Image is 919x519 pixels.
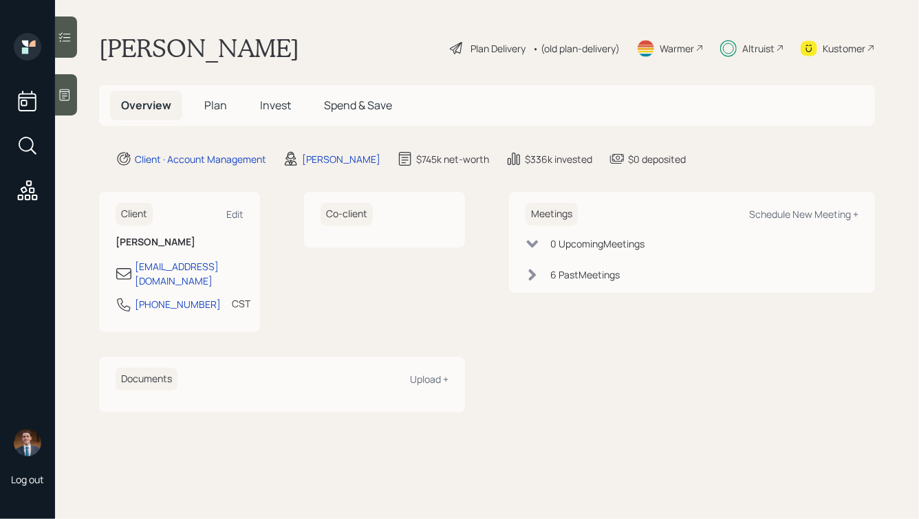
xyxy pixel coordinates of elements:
span: Spend & Save [324,98,392,113]
div: Altruist [742,41,775,56]
div: 6 Past Meeting s [550,267,620,282]
h6: Meetings [526,203,578,225]
div: [EMAIL_ADDRESS][DOMAIN_NAME] [135,259,244,288]
span: Invest [260,98,291,113]
div: Log out [11,473,44,486]
div: $0 deposited [628,152,686,166]
h6: Documents [116,368,177,390]
span: Overview [121,98,171,113]
div: CST [232,296,250,311]
h1: [PERSON_NAME] [99,33,299,63]
div: • (old plan-delivery) [532,41,620,56]
div: Plan Delivery [471,41,526,56]
h6: Client [116,203,153,225]
div: Client · Account Management [135,152,266,166]
h6: Co-client [321,203,373,225]
div: Edit [226,208,244,221]
div: Schedule New Meeting + [749,208,858,221]
div: $336k invested [525,152,592,166]
img: hunter_neumayer.jpg [14,429,41,456]
span: Plan [204,98,227,113]
div: 0 Upcoming Meeting s [550,236,645,251]
div: Warmer [660,41,694,56]
div: $745k net-worth [416,152,489,166]
h6: [PERSON_NAME] [116,236,244,248]
div: [PHONE_NUMBER] [135,297,221,311]
div: Kustomer [823,41,865,56]
div: [PERSON_NAME] [302,152,380,166]
div: Upload + [410,373,448,386]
